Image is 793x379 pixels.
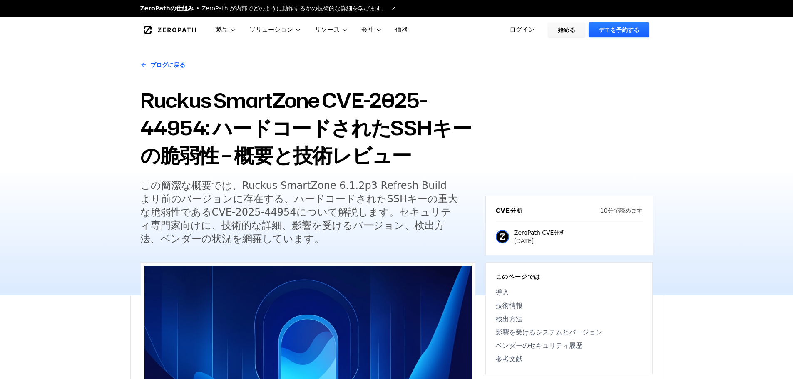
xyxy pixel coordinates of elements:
[496,287,642,297] a: 導入
[496,273,541,280] font: このページでは
[599,27,639,33] font: デモを予約する
[496,315,522,323] font: 検出方法
[130,17,663,43] nav: グローバル
[496,327,642,337] a: 影響を受けるシステムとバージョン
[496,328,602,336] font: 影響を受けるシステムとバージョン
[496,355,522,363] font: 参考文献
[600,207,608,214] font: 10
[215,26,228,33] font: 製品
[315,26,340,33] font: リソース
[496,341,642,351] a: ベンダーのセキュリティ履歴
[558,27,575,33] font: 始める
[510,26,534,33] font: ログイン
[308,17,355,43] button: リソース
[496,230,509,243] img: ZeroPath CVE分析
[361,26,374,33] font: 会社
[496,288,509,296] font: 導入
[514,229,566,236] font: ZeroPath CVE分析
[589,22,649,37] a: デモを予約する
[496,342,582,349] font: ベンダーのセキュリティ履歴
[150,62,185,68] font: ブログに戻る
[140,86,472,169] font: Ruckus SmartZone CVE-2025-44954: ハードコードされたSSHキーの脆弱性 – 概要と技術レビュー
[496,314,642,324] a: 検出方法
[389,17,415,43] a: 価格
[140,5,194,12] font: ZeroPathの仕組み
[496,302,522,310] font: 技術情報
[496,301,642,311] a: 技術情報
[243,17,308,43] button: ソリューション
[395,26,408,33] font: 価格
[202,5,387,12] font: ZeroPath が内部でどのように動作するかの技術的な詳細を学びます。
[608,207,643,214] font: 分で読めます
[548,22,585,37] a: 始める
[209,17,243,43] button: 製品
[355,17,389,43] button: 会社
[514,238,534,244] font: [DATE]
[249,26,293,33] font: ソリューション
[496,207,523,214] font: CVE分析
[500,22,544,37] a: ログイン
[140,180,458,245] font: この簡潔な概要では、Ruckus SmartZone 6.1.2p3 Refresh Build より前のバージョンに存在する、ハードコードされたSSHキーの重大な脆弱性であるCVE-2025-...
[496,354,642,364] a: 参考文献
[140,4,398,12] a: ZeroPathの仕組みZeroPath が内部でどのように動作するかの技術的な詳細を学びます。
[140,53,185,77] a: ブログに戻る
